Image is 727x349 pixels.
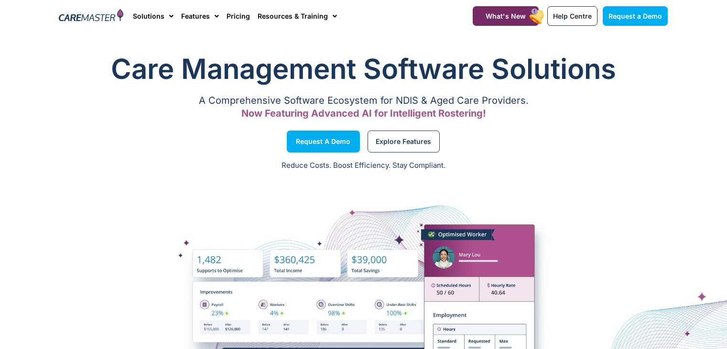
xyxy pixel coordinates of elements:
span: Now Featuring Advanced AI for Intelligent Rostering! [241,108,486,119]
img: CareMaster Logo [59,9,123,23]
a: Help Centre [547,6,597,26]
a: Explore Features [368,131,440,153]
a: What's New [473,6,539,26]
span: Help Centre [553,12,592,20]
span: What's New [486,12,526,20]
span: Request a Demo [296,139,350,144]
p: Reduce Costs. Boost Efficiency. Stay Compliant. [6,160,721,171]
h1: Care Management Software Solutions [59,50,668,88]
span: Request a Demo [608,12,662,20]
span: Explore Features [376,139,431,144]
p: A Comprehensive Software Ecosystem for NDIS & Aged Care Providers. [59,98,668,104]
a: Request a Demo [603,6,668,26]
a: Request a Demo [287,131,360,153]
